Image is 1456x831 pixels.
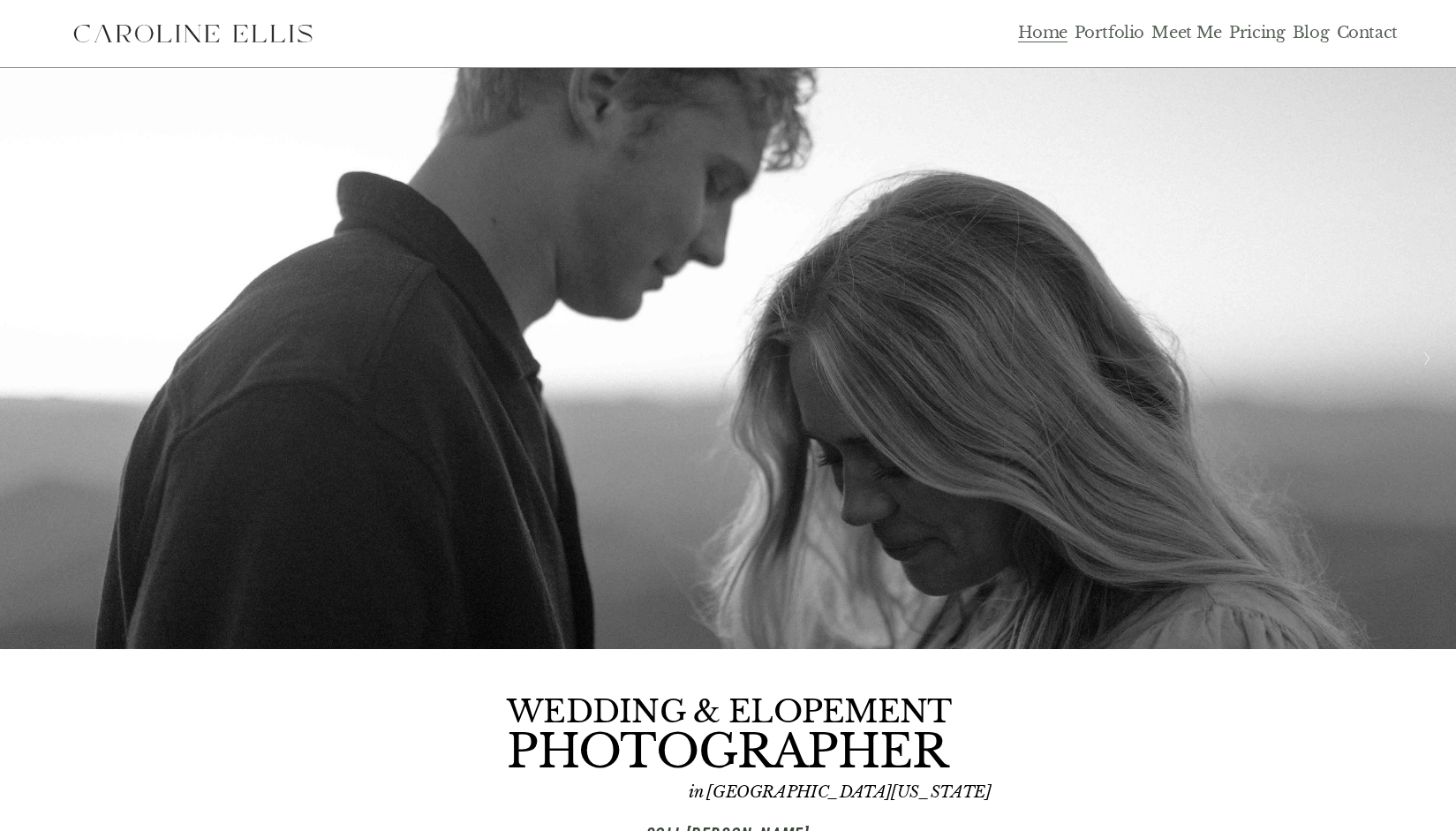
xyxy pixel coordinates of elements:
a: Meet Me [1151,23,1221,43]
a: Pricing [1229,23,1285,43]
button: Previous Slide [18,344,41,373]
img: Western North Carolina Faith Based Elopement Photographer [58,11,327,56]
a: Contact [1337,23,1398,43]
a: Home [1018,23,1068,43]
h4: WEDDING & ELOPEMENT [507,697,952,728]
button: Next Slide [1415,344,1438,373]
a: Blog [1293,23,1330,43]
em: in [GEOGRAPHIC_DATA][US_STATE] [689,782,991,802]
a: Portfolio [1075,23,1144,43]
h4: PHOTOGRAPHER [507,729,947,774]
